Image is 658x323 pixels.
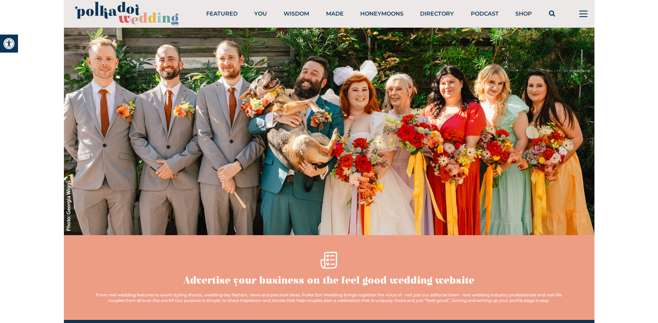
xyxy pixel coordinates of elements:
div: From real wedding features to event styling shoots, wedding day fashion, news and practical ideas... [90,292,568,303]
a: Shop [515,10,532,17]
a: Directory [420,10,454,17]
a: Made [326,10,344,17]
a: Podcast [471,10,499,17]
img: Advertise your business on the feel good wedding website [64,28,594,235]
img: PolkaDotWedding.svg [75,2,179,26]
a: Honeymoons [360,10,403,17]
a: You [254,10,267,17]
h1: Advertise your business on the feel good wedding website [183,274,474,287]
a: Wisdom [284,10,309,17]
a: Featured [206,10,238,17]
